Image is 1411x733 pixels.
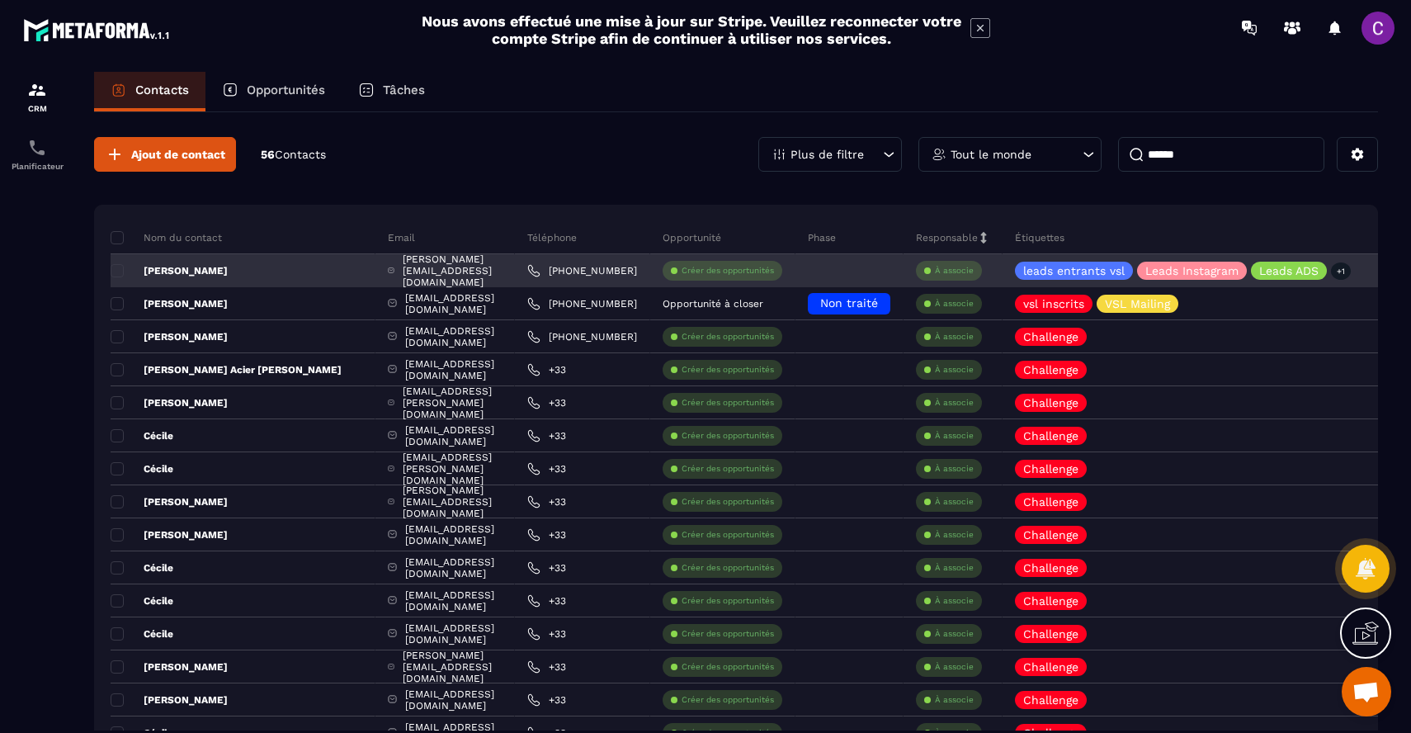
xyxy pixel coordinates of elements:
p: Créer des opportunités [682,463,774,475]
p: Challenge [1023,562,1078,574]
p: [PERSON_NAME] [111,264,228,277]
p: Créer des opportunités [682,694,774,706]
p: Challenge [1023,529,1078,541]
p: Créer des opportunités [682,661,774,673]
p: Créer des opportunités [682,496,774,508]
p: [PERSON_NAME] [111,693,228,707]
p: Challenge [1023,331,1078,343]
a: schedulerschedulerPlanificateur [4,125,70,183]
p: Cécile [111,561,173,575]
p: À associe [935,628,974,640]
p: Challenge [1023,628,1078,640]
img: logo [23,15,172,45]
p: À associe [935,595,974,607]
p: Challenge [1023,364,1078,376]
p: vsl inscrits [1023,298,1084,310]
p: Cécile [111,627,173,641]
p: [PERSON_NAME] [111,396,228,409]
p: À associe [935,463,974,475]
a: [PHONE_NUMBER] [527,330,637,343]
p: Créer des opportunités [682,430,774,442]
p: Opportunité [663,231,721,244]
p: Créer des opportunités [682,529,774,541]
a: Opportunités [205,72,342,111]
p: Planificateur [4,162,70,171]
p: À associe [935,694,974,706]
p: Cécile [111,429,173,442]
p: VSL Mailing [1105,298,1170,310]
p: Opportunités [247,83,325,97]
a: +33 [527,363,566,376]
p: Créer des opportunités [682,628,774,640]
a: +33 [527,528,566,541]
p: Tout le monde [951,149,1031,160]
p: [PERSON_NAME] [111,660,228,674]
p: À associe [935,430,974,442]
a: +33 [527,561,566,575]
p: À associe [935,397,974,409]
a: +33 [527,462,566,475]
a: +33 [527,495,566,508]
a: Tâches [342,72,441,111]
span: Ajout de contact [131,146,225,163]
h2: Nous avons effectué une mise à jour sur Stripe. Veuillez reconnecter votre compte Stripe afin de ... [421,12,962,47]
p: À associe [935,298,974,310]
p: Créer des opportunités [682,331,774,343]
p: [PERSON_NAME] [111,297,228,310]
a: Ouvrir le chat [1342,667,1391,716]
p: Phase [808,231,836,244]
a: formationformationCRM [4,68,70,125]
a: +33 [527,693,566,707]
button: Ajout de contact [94,137,236,172]
a: +33 [527,627,566,641]
a: [PHONE_NUMBER] [527,264,637,277]
p: Challenge [1023,463,1078,475]
span: Contacts [275,148,326,161]
p: Opportunité à closer [663,298,763,310]
p: À associe [935,529,974,541]
a: [PHONE_NUMBER] [527,297,637,310]
p: Créer des opportunités [682,562,774,574]
p: À associe [935,661,974,673]
p: Tâches [383,83,425,97]
p: Cécile [111,462,173,475]
p: +1 [1331,262,1351,280]
p: Challenge [1023,661,1078,673]
a: +33 [527,429,566,442]
p: À associe [935,331,974,343]
p: Cécile [111,594,173,608]
p: Leads Instagram [1145,265,1239,277]
p: Challenge [1023,397,1078,409]
p: [PERSON_NAME] [111,330,228,343]
p: Nom du contact [111,231,222,244]
p: Créer des opportunités [682,595,774,607]
a: +33 [527,594,566,608]
p: Challenge [1023,430,1078,442]
p: Leads ADS [1259,265,1319,277]
p: À associe [935,364,974,376]
p: Email [388,231,415,244]
p: CRM [4,104,70,113]
a: +33 [527,660,566,674]
p: Téléphone [527,231,577,244]
p: Challenge [1023,595,1078,607]
span: Non traité [820,296,878,310]
p: 56 [261,147,326,163]
p: Challenge [1023,694,1078,706]
p: Étiquettes [1015,231,1064,244]
p: Challenge [1023,496,1078,508]
p: Créer des opportunités [682,265,774,277]
a: +33 [527,396,566,409]
p: [PERSON_NAME] [111,528,228,541]
p: Responsable [916,231,978,244]
p: À associe [935,265,974,277]
img: formation [27,80,47,100]
img: scheduler [27,138,47,158]
p: À associe [935,496,974,508]
p: Plus de filtre [790,149,864,160]
p: [PERSON_NAME] [111,495,228,508]
p: Contacts [135,83,189,97]
p: leads entrants vsl [1023,265,1125,277]
a: Contacts [94,72,205,111]
p: [PERSON_NAME] Acier [PERSON_NAME] [111,363,342,376]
